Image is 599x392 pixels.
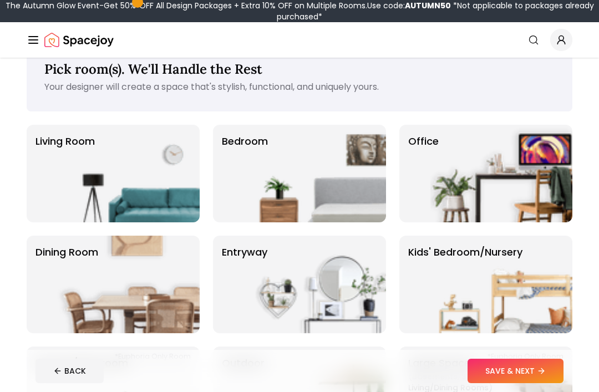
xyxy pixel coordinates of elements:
[58,236,200,333] img: Dining Room
[244,125,386,222] img: Bedroom
[35,245,98,324] p: Dining Room
[35,134,95,213] p: Living Room
[408,134,439,213] p: Office
[58,125,200,222] img: Living Room
[430,125,572,222] img: Office
[222,245,267,324] p: entryway
[430,236,572,333] img: Kids' Bedroom/Nursery
[44,80,555,94] p: Your designer will create a space that's stylish, functional, and uniquely yours.
[35,359,104,383] button: BACK
[27,22,572,58] nav: Global
[44,29,114,51] img: Spacejoy Logo
[244,236,386,333] img: entryway
[44,29,114,51] a: Spacejoy
[468,359,564,383] button: SAVE & NEXT
[408,245,522,324] p: Kids' Bedroom/Nursery
[222,134,268,213] p: Bedroom
[44,60,262,78] span: Pick room(s). We'll Handle the Rest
